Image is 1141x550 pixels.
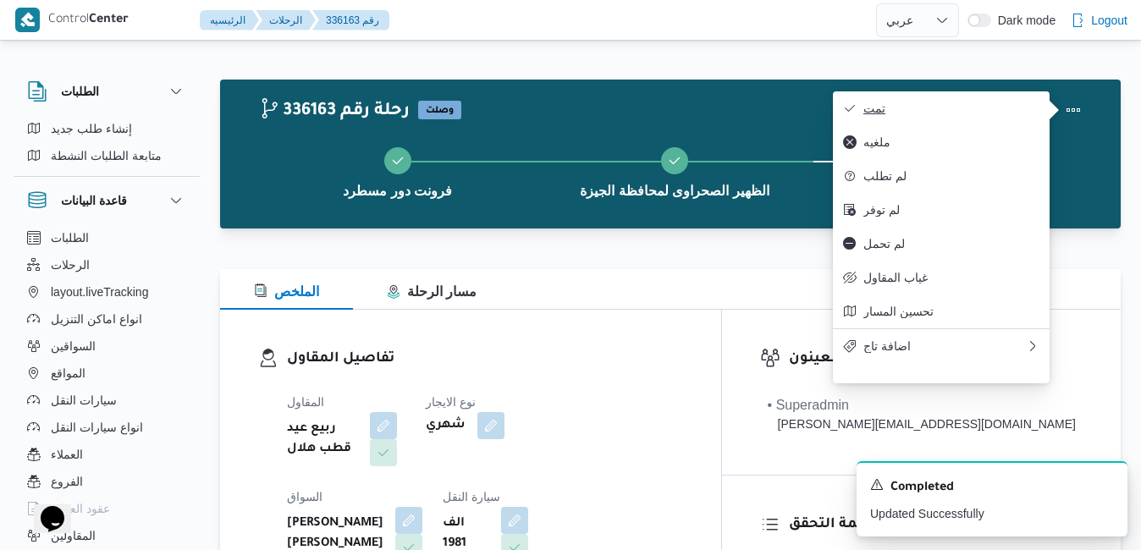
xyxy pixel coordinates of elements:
button: لم تطلب [833,159,1050,193]
button: اضافة تاج [833,328,1050,363]
button: تمت [833,91,1050,125]
h3: المعينون [789,348,1083,371]
span: إنشاء طلب جديد [51,118,132,139]
button: إنشاء طلب جديد [20,115,193,142]
span: وصلت [418,101,461,119]
span: Logout [1091,10,1127,30]
svg: Step 1 is complete [391,154,405,168]
span: Dark mode [991,14,1056,27]
span: الطلبات [51,228,89,248]
button: غياب المقاول [833,261,1050,294]
span: المقاولين [51,525,96,546]
button: الظهير الصحراوى لمحافظة الجيزة [536,127,813,215]
button: لم تحمل [833,227,1050,261]
span: تمت [863,102,1039,115]
button: الفروع [20,468,193,495]
span: غياب المقاول [863,271,1039,284]
span: فرونت دور مسطرد [343,181,452,201]
h3: تفاصيل المقاول [287,348,683,371]
span: تحسين المسار [863,305,1039,318]
button: الرحلات [20,251,193,278]
svg: Step 2 is complete [668,154,681,168]
span: عقود العملاء [51,498,110,519]
div: Notification [870,476,1114,498]
span: لم تطلب [863,169,1039,183]
span: الظهير الصحراوى لمحافظة الجيزة [580,181,769,201]
button: السواقين [20,333,193,360]
button: layout.liveTracking [20,278,193,305]
button: الطلبات [27,81,186,102]
h3: قاعدة البيانات [61,190,127,211]
button: Actions [1056,93,1090,127]
span: الرحلات [51,255,90,275]
span: انواع سيارات النقل [51,417,143,437]
span: Completed [890,478,954,498]
span: layout.liveTracking [51,282,148,302]
span: السواق [287,490,322,503]
iframe: chat widget [17,482,71,533]
span: المقاول [287,395,324,409]
button: فرونت دور مسطرد [813,127,1090,215]
span: انواع اماكن التنزيل [51,309,142,329]
button: ملغيه [833,125,1050,159]
button: الطلبات [20,224,193,251]
button: العملاء [20,441,193,468]
button: تحسين المسار [833,294,1050,328]
p: Updated Successfully [870,505,1114,523]
h3: قائمة التحقق [789,514,1083,536]
img: X8yXhbKr1z7QwAAAABJRU5ErkJggg== [15,8,40,32]
span: لم تحمل [863,237,1039,250]
span: نوع الايجار [426,395,476,409]
span: • Superadmin mohamed.nabil@illa.com.eg [768,395,1076,433]
button: لم توفر [833,193,1050,227]
span: الفروع [51,471,83,492]
span: السواقين [51,336,96,356]
span: سيارة النقل [443,490,500,503]
span: ملغيه [863,135,1039,149]
button: الرحلات [256,10,316,30]
button: قاعدة البيانات [27,190,186,211]
div: • Superadmin [768,395,1076,415]
span: المواقع [51,363,85,383]
span: العملاء [51,444,83,465]
button: سيارات النقل [20,387,193,414]
span: سيارات النقل [51,390,117,410]
span: لم توفر [863,203,1039,217]
span: الملخص [254,284,319,299]
b: Center [89,14,129,27]
b: شهري [426,415,466,436]
button: انواع سيارات النقل [20,414,193,441]
h2: 336163 رحلة رقم [259,101,410,123]
span: متابعة الطلبات النشطة [51,146,162,166]
button: Logout [1064,3,1134,37]
span: اضافة تاج [863,339,1026,353]
div: [PERSON_NAME][EMAIL_ADDRESS][DOMAIN_NAME] [768,415,1076,433]
b: ربيع عيد قطب هلال [287,419,358,459]
button: المقاولين [20,522,193,549]
h3: الطلبات [61,81,99,102]
b: وصلت [426,106,454,116]
span: مسار الرحلة [387,284,477,299]
button: الرئيسيه [200,10,259,30]
div: الطلبات [14,115,200,176]
button: عقود العملاء [20,495,193,522]
button: انواع اماكن التنزيل [20,305,193,333]
button: متابعة الطلبات النشطة [20,142,193,169]
button: فرونت دور مسطرد [259,127,536,215]
button: المواقع [20,360,193,387]
button: 336163 رقم [312,10,389,30]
